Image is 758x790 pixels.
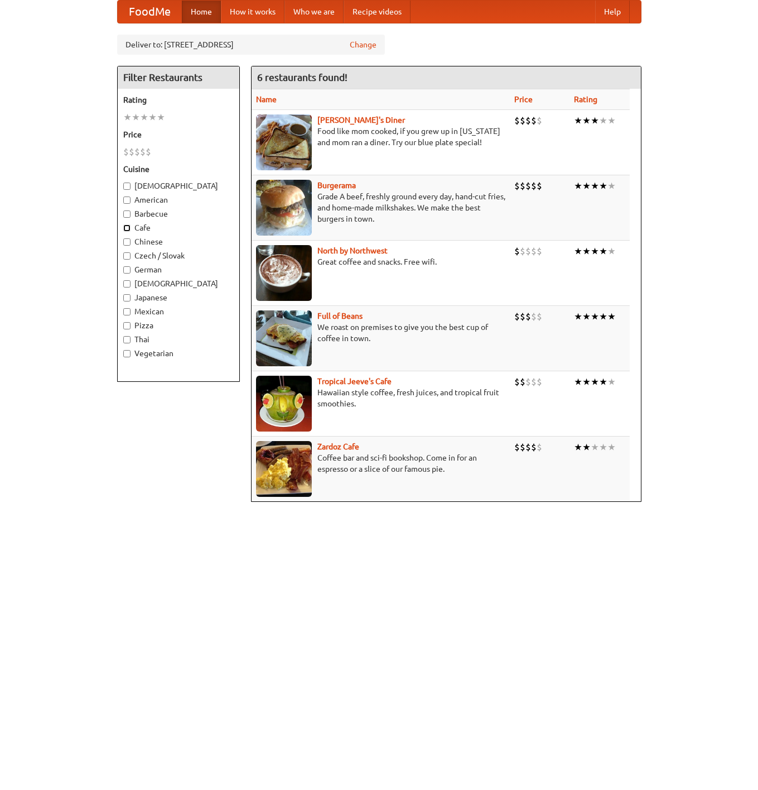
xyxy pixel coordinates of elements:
[582,441,591,453] li: ★
[525,376,531,388] li: $
[582,114,591,127] li: ★
[146,146,151,158] li: $
[256,256,505,267] p: Great coffee and snacks. Free wifi.
[123,336,131,343] input: Thai
[123,280,131,288] input: [DEMOGRAPHIC_DATA]
[123,111,132,123] li: ★
[520,376,525,388] li: $
[607,310,616,323] li: ★
[537,376,542,388] li: $
[118,66,239,89] h4: Filter Restaurants
[317,116,405,125] a: [PERSON_NAME]'s Diner
[123,238,131,246] input: Chinese
[607,245,616,257] li: ★
[148,111,157,123] li: ★
[256,452,505,475] p: Coffee bar and sci-fi bookshop. Come in for an espresso or a slice of our famous pie.
[123,210,131,218] input: Barbecue
[140,111,148,123] li: ★
[607,376,616,388] li: ★
[256,95,277,104] a: Name
[525,310,531,323] li: $
[317,246,388,255] b: North by Northwest
[582,245,591,257] li: ★
[344,1,411,23] a: Recipe videos
[574,114,582,127] li: ★
[123,224,131,232] input: Cafe
[123,197,131,204] input: American
[514,95,533,104] a: Price
[123,292,234,303] label: Japanese
[123,236,234,247] label: Chinese
[123,350,131,357] input: Vegetarian
[607,180,616,192] li: ★
[123,94,234,106] h5: Rating
[256,310,312,366] img: beans.jpg
[256,245,312,301] img: north.jpg
[256,441,312,497] img: zardoz.jpg
[574,245,582,257] li: ★
[350,39,376,50] a: Change
[123,180,234,191] label: [DEMOGRAPHIC_DATA]
[123,322,131,329] input: Pizza
[514,310,520,323] li: $
[182,1,221,23] a: Home
[123,146,129,158] li: $
[595,1,630,23] a: Help
[317,312,363,320] a: Full of Beans
[132,111,140,123] li: ★
[256,180,312,236] img: burgerama.jpg
[574,95,597,104] a: Rating
[591,376,599,388] li: ★
[256,387,505,409] p: Hawaiian style coffee, fresh juices, and tropical fruit smoothies.
[514,376,520,388] li: $
[284,1,344,23] a: Who we are
[607,441,616,453] li: ★
[599,114,607,127] li: ★
[256,322,505,344] p: We roast on premises to give you the best cup of coffee in town.
[123,266,131,274] input: German
[129,146,134,158] li: $
[599,376,607,388] li: ★
[123,320,234,331] label: Pizza
[256,126,505,148] p: Food like mom cooked, if you grew up in [US_STATE] and mom ran a diner. Try our blue plate special!
[531,376,537,388] li: $
[599,180,607,192] li: ★
[607,114,616,127] li: ★
[525,245,531,257] li: $
[574,376,582,388] li: ★
[123,306,234,317] label: Mexican
[514,180,520,192] li: $
[317,377,392,386] a: Tropical Jeeve's Cafe
[574,310,582,323] li: ★
[256,376,312,432] img: jeeves.jpg
[157,111,165,123] li: ★
[582,310,591,323] li: ★
[574,441,582,453] li: ★
[574,180,582,192] li: ★
[514,114,520,127] li: $
[221,1,284,23] a: How it works
[123,252,131,260] input: Czech / Slovak
[123,278,234,289] label: [DEMOGRAPHIC_DATA]
[123,264,234,275] label: German
[256,114,312,170] img: sallys.jpg
[123,194,234,205] label: American
[520,114,525,127] li: $
[531,441,537,453] li: $
[123,308,131,315] input: Mexican
[525,180,531,192] li: $
[140,146,146,158] li: $
[317,442,359,451] b: Zardoz Cafe
[123,164,234,175] h5: Cuisine
[531,310,537,323] li: $
[520,180,525,192] li: $
[591,245,599,257] li: ★
[537,180,542,192] li: $
[525,114,531,127] li: $
[537,245,542,257] li: $
[599,441,607,453] li: ★
[123,183,131,190] input: [DEMOGRAPHIC_DATA]
[123,208,234,219] label: Barbecue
